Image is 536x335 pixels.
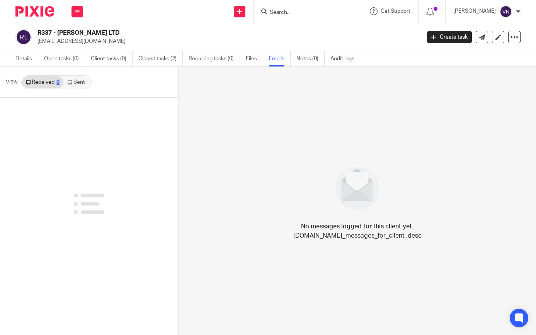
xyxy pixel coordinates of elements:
a: Received0 [22,76,63,88]
p: [EMAIL_ADDRESS][DOMAIN_NAME] [37,37,415,45]
input: Search [269,9,339,16]
p: [PERSON_NAME] [453,7,496,15]
a: Client tasks (0) [91,51,133,66]
a: Open tasks (0) [44,51,85,66]
a: Sent [63,76,90,88]
a: Notes (0) [296,51,325,66]
img: image [330,162,384,216]
img: svg%3E [15,29,32,45]
a: Audit logs [330,51,360,66]
span: View [6,78,17,86]
p: [DOMAIN_NAME]_messages_for_client .desc [293,231,422,240]
h4: No messages logged for this client yet. [301,222,413,231]
h2: R337 - [PERSON_NAME] LTD [37,29,340,37]
div: 0 [56,80,60,85]
a: Recurring tasks (0) [189,51,240,66]
a: Closed tasks (2) [138,51,183,66]
a: Create task [427,31,472,43]
span: Get Support [381,9,410,14]
a: Details [15,51,38,66]
a: Emails [269,51,291,66]
img: Pixie [15,6,54,17]
img: svg%3E [500,5,512,18]
a: Files [246,51,263,66]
